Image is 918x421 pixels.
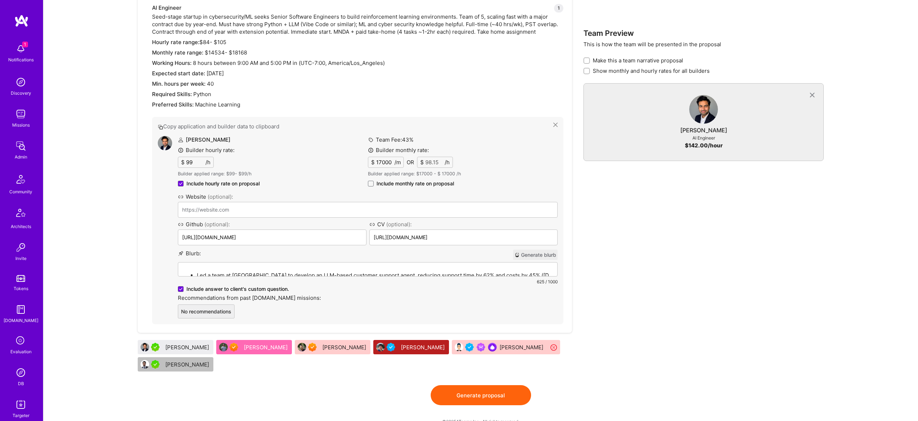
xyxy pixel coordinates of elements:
[186,285,289,293] span: Include answer to client's custom question.
[197,271,553,279] p: Led a team at [GEOGRAPHIC_DATA] to develop an LLM-based customer support agent, reducing support ...
[152,70,205,77] span: Expected start date:
[14,107,28,121] img: teamwork
[513,250,558,260] button: Generate blurb
[15,255,27,262] div: Invite
[431,385,531,405] button: Generate proposal
[152,80,563,87] div: 40
[455,343,463,351] img: User Avatar
[178,304,235,318] button: No recommendations
[12,121,30,129] div: Missions
[152,70,563,77] div: [DATE]
[386,221,412,228] span: (optional):
[583,29,823,38] h3: Team Preview
[244,344,289,351] div: [PERSON_NAME]
[689,95,718,124] img: User Avatar
[219,343,228,351] img: User Avatar
[500,344,545,351] div: [PERSON_NAME]
[178,136,231,143] label: [PERSON_NAME]
[376,343,385,351] img: User Avatar
[204,221,230,228] span: (optional):
[208,193,233,200] span: (optional):
[16,275,25,282] img: tokens
[368,171,558,177] p: Builder applied range: $ 17000 - $ 17000 /h
[186,180,260,187] span: Include hourly rate on proposal
[371,159,375,166] span: $
[401,344,446,351] div: [PERSON_NAME]
[178,202,558,218] input: https://website.com
[583,41,823,48] p: This is how the team will be presented in the proposal
[151,360,160,369] img: A.Teamer in Residence
[8,56,34,63] div: Notifications
[515,252,520,257] i: icon CrystalBall
[152,101,194,108] span: Preferred Skills:
[12,205,29,223] img: Architects
[11,89,31,97] div: Discovery
[9,188,32,195] div: Community
[477,343,485,351] img: Been on Mission
[178,250,201,260] label: Blurb :
[205,159,210,166] span: /h
[237,60,293,66] span: 9:00 AM and 5:00 PM
[158,136,172,150] img: User Avatar
[377,180,454,187] span: Include monthly rate on proposal
[185,157,205,167] input: XX
[685,142,723,149] div: $ 142.00 /hour
[18,380,24,387] div: DB
[368,136,413,143] label: Team Fee: 43 %
[387,343,395,351] img: Vetted A.Teamer
[424,157,445,167] input: XX
[14,14,29,27] img: logo
[178,294,558,302] label: Recommendations from past [DOMAIN_NAME] missions:
[14,285,28,292] div: Tokens
[680,127,727,134] div: [PERSON_NAME]
[322,344,368,351] div: [PERSON_NAME]
[488,343,497,351] img: Power user
[308,343,317,351] img: Exceptional A.Teamer
[152,38,563,46] div: $ 84 - $ 105
[553,123,558,127] i: icon Close
[14,75,28,89] img: discovery
[4,317,38,324] div: [DOMAIN_NAME]
[692,134,715,142] div: AI Engineer
[420,159,424,166] span: $
[152,59,563,67] div: 8 hours between in (UTC -7:00 , America/Los_Angeles )
[465,343,474,351] img: Vetted A.Teamer
[152,4,563,324] div: Seed-stage startup in cybersecurity/ML seeks Senior Software Engineers to build reinforcement lea...
[152,49,563,56] div: $ 14534 - $ 18168
[158,123,553,130] button: Copy application and builder data to clipboard
[152,80,205,87] span: Min. hours per week:
[22,42,28,47] span: 1
[15,153,27,161] div: Admin
[165,344,210,351] div: [PERSON_NAME]
[152,101,563,108] div: Machine Learning
[151,343,160,351] img: A.Teamer in Residence
[593,57,683,64] span: Make this a team narrative proposal
[152,90,563,98] div: Python
[14,240,28,255] img: Invite
[178,278,558,285] div: 625 / 1000
[12,171,29,188] img: Community
[229,343,238,351] img: Exceptional A.Teamer
[407,159,414,166] div: OR
[152,91,192,98] span: Required Skills:
[13,412,29,419] div: Targeter
[808,91,816,99] i: icon CloseGray
[178,171,260,177] p: Builder applied range: $ 99 - $ 99 /h
[152,60,191,66] span: Working Hours:
[368,146,429,154] label: Builder monthly rate:
[11,223,31,230] div: Architects
[152,4,563,11] div: AI Engineer
[152,39,199,46] span: Hourly rate range:
[554,4,563,13] div: 1
[10,348,32,355] div: Evaluation
[375,157,394,167] input: XX
[14,302,28,317] img: guide book
[178,146,235,154] label: Builder hourly rate:
[178,221,366,228] label: Github
[158,124,163,130] i: icon Copy
[165,361,210,368] div: [PERSON_NAME]
[394,159,401,166] span: /m
[298,343,306,351] img: User Avatar
[14,334,28,348] i: icon SelectionTeam
[14,365,28,380] img: Admin Search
